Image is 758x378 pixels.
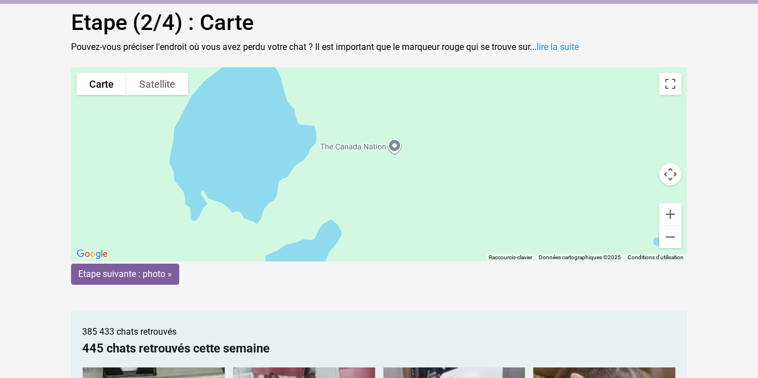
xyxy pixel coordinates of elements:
[82,326,176,337] span: 385 433 chats retrouvés
[659,203,681,225] button: Zoom avant
[82,341,676,356] h2: 445 chats retrouvés cette semaine
[530,42,579,52] span: ...
[74,247,110,261] img: Google
[539,254,621,260] span: Données cartographiques ©2025
[71,9,687,36] h1: Etape (2/4) : Carte
[71,264,179,285] input: Etape suivante : photo »
[71,41,687,54] p: Pouvez-vous préciser l'endroit où vous avez perdu votre chat ? Il est important que le marqueur r...
[127,73,188,95] button: Afficher les images satellite
[74,247,110,261] a: Ouvrir cette zone dans Google Maps (s'ouvre dans une nouvelle fenêtre)
[659,226,681,248] button: Zoom arrière
[659,73,681,95] button: Basculer en plein écran
[489,254,532,261] button: Raccourcis-clavier
[659,163,681,185] button: Commandes de la caméra de la carte
[537,42,579,52] a: lire la suite
[628,254,684,260] a: Conditions d'utilisation (s'ouvre dans un nouvel onglet)
[77,73,127,95] button: Afficher un plan de ville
